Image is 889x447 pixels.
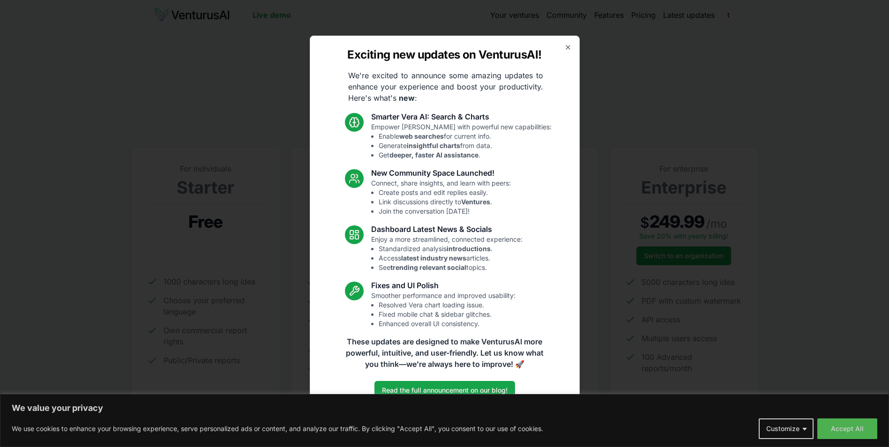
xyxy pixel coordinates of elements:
[371,167,511,179] h3: New Community Space Launched!
[371,235,523,272] p: Enjoy a more streamlined, connected experience:
[379,150,552,160] li: Get .
[390,263,466,271] strong: trending relevant social
[379,263,523,272] li: See topics.
[347,47,541,62] h2: Exciting new updates on VenturusAI!
[401,254,466,262] strong: latest industry news
[379,197,511,207] li: Link discussions directly to .
[379,300,515,310] li: Resolved Vera chart loading issue.
[461,198,490,206] strong: Ventures
[371,122,552,160] p: Empower [PERSON_NAME] with powerful new capabilities:
[379,132,552,141] li: Enable for current info.
[379,244,523,253] li: Standardized analysis .
[379,141,552,150] li: Generate from data.
[371,291,515,328] p: Smoother performance and improved usability:
[447,245,491,253] strong: introductions
[341,70,551,104] p: We're excited to announce some amazing updates to enhance your experience and boost your producti...
[399,93,415,103] strong: new
[379,207,511,216] li: Join the conversation [DATE]!
[379,319,515,328] li: Enhanced overall UI consistency.
[389,151,478,159] strong: deeper, faster AI assistance
[371,179,511,216] p: Connect, share insights, and learn with peers:
[379,310,515,319] li: Fixed mobile chat & sidebar glitches.
[407,142,460,149] strong: insightful charts
[379,253,523,263] li: Access articles.
[371,223,523,235] h3: Dashboard Latest News & Socials
[371,280,515,291] h3: Fixes and UI Polish
[340,336,550,370] p: These updates are designed to make VenturusAI more powerful, intuitive, and user-friendly. Let us...
[371,111,552,122] h3: Smarter Vera AI: Search & Charts
[379,188,511,197] li: Create posts and edit replies easily.
[374,381,515,400] a: Read the full announcement on our blog!
[399,132,444,140] strong: web searches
